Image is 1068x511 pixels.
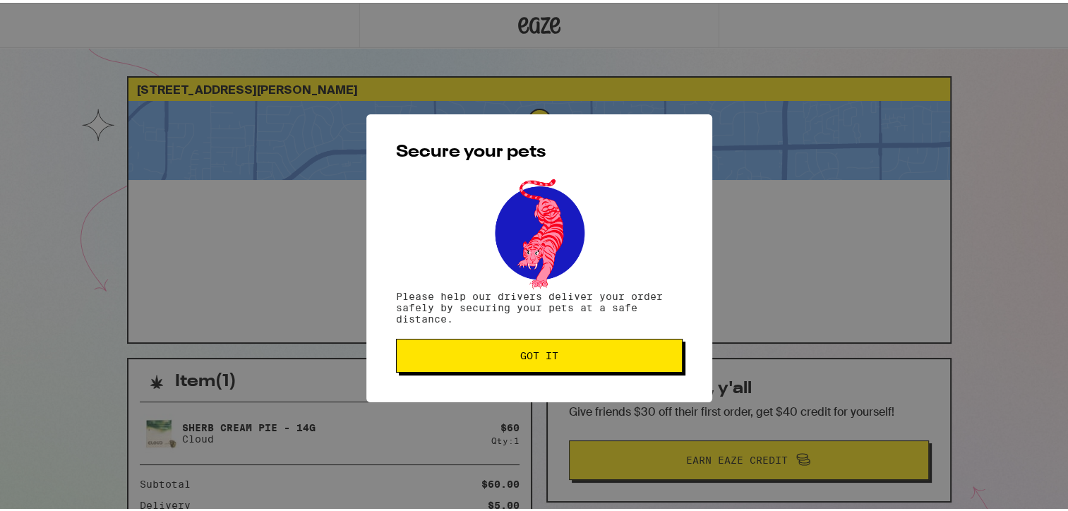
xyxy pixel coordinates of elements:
[396,141,683,158] h2: Secure your pets
[520,348,558,358] span: Got it
[396,288,683,322] p: Please help our drivers deliver your order safely by securing your pets at a safe distance.
[8,10,102,21] span: Hi. Need any help?
[396,336,683,370] button: Got it
[481,172,597,288] img: pets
